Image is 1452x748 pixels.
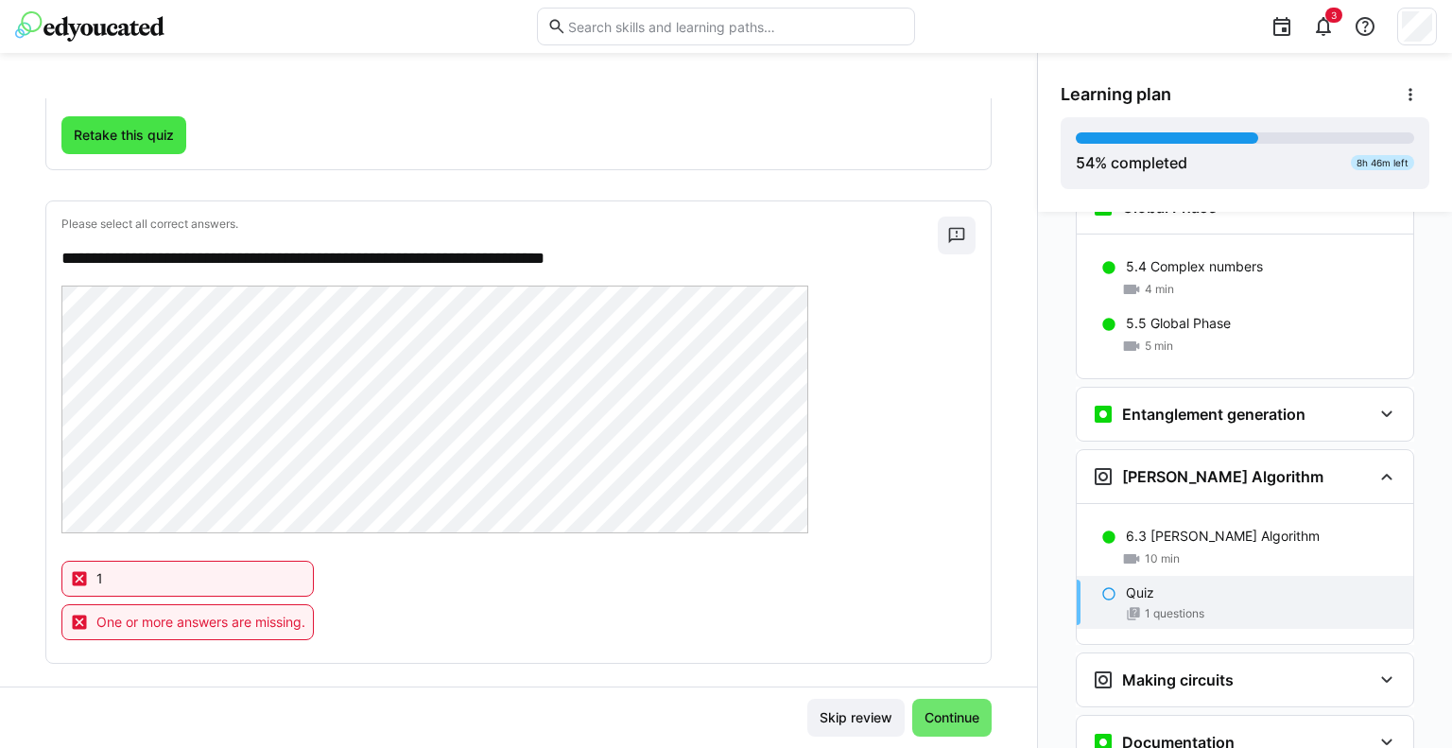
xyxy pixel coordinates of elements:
[1122,670,1234,689] h3: Making circuits
[817,708,895,727] span: Skip review
[1122,467,1323,486] h3: [PERSON_NAME] Algorithm
[922,708,982,727] span: Continue
[912,699,992,737] button: Continue
[71,126,177,145] span: Retake this quiz
[1145,606,1204,621] span: 1 questions
[1351,155,1414,170] div: 8h 46m left
[807,699,905,737] button: Skip review
[61,116,186,154] button: Retake this quiz
[1126,257,1263,276] p: 5.4 Complex numbers
[1331,9,1337,21] span: 3
[1076,153,1095,172] span: 54
[1145,339,1173,354] span: 5 min
[61,217,938,232] p: Please select all correct answers.
[96,613,305,632] span: One or more answers are missing.
[96,569,103,588] p: 1
[1126,314,1231,333] p: 5.5 Global Phase
[1126,527,1320,546] p: 6.3 [PERSON_NAME] Algorithm
[1076,151,1187,174] div: % completed
[1061,84,1171,105] span: Learning plan
[1126,583,1154,602] p: Quiz
[1145,282,1174,297] span: 4 min
[1122,405,1305,424] h3: Entanglement generation
[566,18,905,35] input: Search skills and learning paths…
[1145,551,1180,566] span: 10 min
